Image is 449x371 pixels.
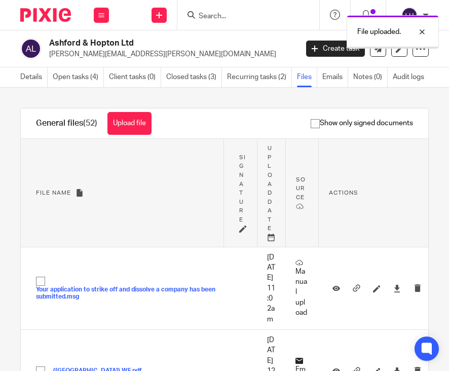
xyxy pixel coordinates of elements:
span: Signature [239,155,246,222]
button: Your application to strike off and dissolve a company has been submitted.msg [36,286,218,301]
img: svg%3E [401,7,418,23]
a: Closed tasks (3) [166,67,222,87]
span: File name [36,190,71,196]
span: Upload date [268,145,273,231]
a: Details [20,67,48,87]
h1: General files [36,118,97,129]
a: Open tasks (4) [53,67,104,87]
p: Manual upload [295,259,308,318]
a: Recurring tasks (2) [227,67,292,87]
a: Client tasks (0) [109,67,161,87]
span: (52) [83,119,97,127]
a: Emails [322,67,348,87]
p: [DATE] 11:02am [267,252,275,324]
input: Search [198,12,289,21]
span: Actions [329,190,358,196]
img: svg%3E [20,38,42,59]
input: Select [31,272,50,291]
p: [PERSON_NAME][EMAIL_ADDRESS][PERSON_NAME][DOMAIN_NAME] [49,49,291,59]
a: Create task [306,41,365,57]
button: Upload file [107,112,152,135]
p: File uploaded. [357,27,401,37]
a: Download [393,283,401,293]
h2: Ashford & Hopton Ltd [49,38,243,49]
span: Show only signed documents [311,118,413,128]
a: Audit logs [393,67,429,87]
img: Pixie [20,8,71,22]
a: Files [297,67,317,87]
span: Source [296,177,306,200]
a: Notes (0) [353,67,388,87]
